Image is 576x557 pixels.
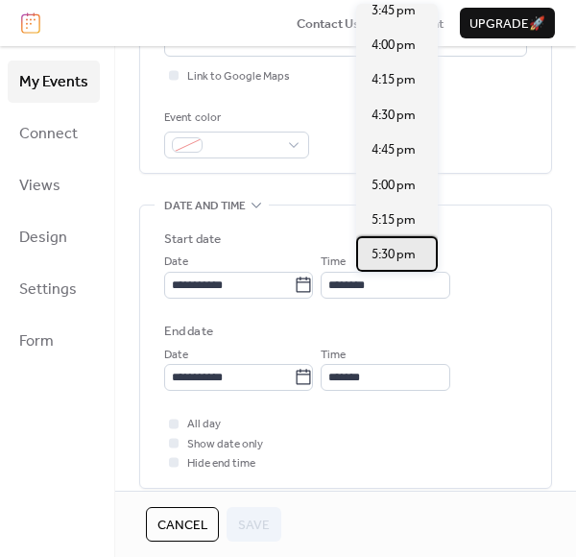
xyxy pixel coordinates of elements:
[164,230,221,249] div: Start date
[8,61,100,103] a: My Events
[460,8,555,38] button: Upgrade🚀
[372,1,416,20] span: 3:45 pm
[372,140,416,159] span: 4:45 pm
[19,327,54,357] span: Form
[297,13,360,33] a: Contact Us
[372,245,416,264] span: 5:30 pm
[8,320,100,362] a: Form
[8,164,100,206] a: Views
[297,14,360,34] span: Contact Us
[372,106,416,125] span: 4:30 pm
[164,197,246,216] span: Date and time
[8,268,100,310] a: Settings
[146,507,219,542] button: Cancel
[187,67,290,86] span: Link to Google Maps
[157,516,207,535] span: Cancel
[21,12,40,34] img: logo
[19,171,60,202] span: Views
[19,67,88,98] span: My Events
[164,253,188,272] span: Date
[372,70,416,89] span: 4:15 pm
[164,322,213,341] div: End date
[19,119,78,150] span: Connect
[372,210,416,230] span: 5:15 pm
[187,415,221,434] span: All day
[372,36,416,55] span: 4:00 pm
[164,109,305,128] div: Event color
[8,112,100,155] a: Connect
[321,253,346,272] span: Time
[8,216,100,258] a: Design
[19,223,67,254] span: Design
[187,454,255,473] span: Hide end time
[469,14,545,34] span: Upgrade 🚀
[187,435,263,454] span: Show date only
[321,346,346,365] span: Time
[19,275,77,305] span: Settings
[372,176,416,195] span: 5:00 pm
[164,346,188,365] span: Date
